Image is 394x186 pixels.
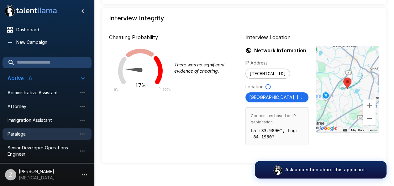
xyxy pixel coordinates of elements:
p: Interview Location [245,34,379,41]
a: Terms (opens in new tab) [368,128,377,132]
span: [GEOGRAPHIC_DATA], [US_STATE] [GEOGRAPHIC_DATA] [245,95,308,100]
p: Lat: 33.9890 °, Lng: -84.1960 ° [251,127,303,140]
button: Zoom in [363,100,376,112]
span: [TECHNICAL_ID] [246,71,290,76]
p: Ask a question about this applicant... [285,167,369,173]
svg: Based on IP Address and not guaranteed to be accurate [265,84,271,90]
h6: Interview Integrity [102,13,386,23]
a: Open this area in Google Maps (opens a new window) [318,124,339,132]
button: Map Data [351,128,364,132]
p: Location [245,84,264,90]
span: Coordinates based on IP geolocation [251,113,303,125]
p: IP Address [245,60,308,66]
text: 100% [163,88,171,91]
button: Keyboard shortcuts [343,128,347,132]
text: 17% [135,82,146,89]
button: Zoom out [363,112,376,125]
button: Ask a question about this applicant... [255,161,386,178]
p: Cheating Probability [109,34,243,41]
h6: Network Information [245,46,308,55]
img: logo_glasses@2x.png [273,165,283,175]
img: Google [318,124,339,132]
text: 0% [114,88,118,91]
i: There was no significant evidence of cheating. [174,62,225,74]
